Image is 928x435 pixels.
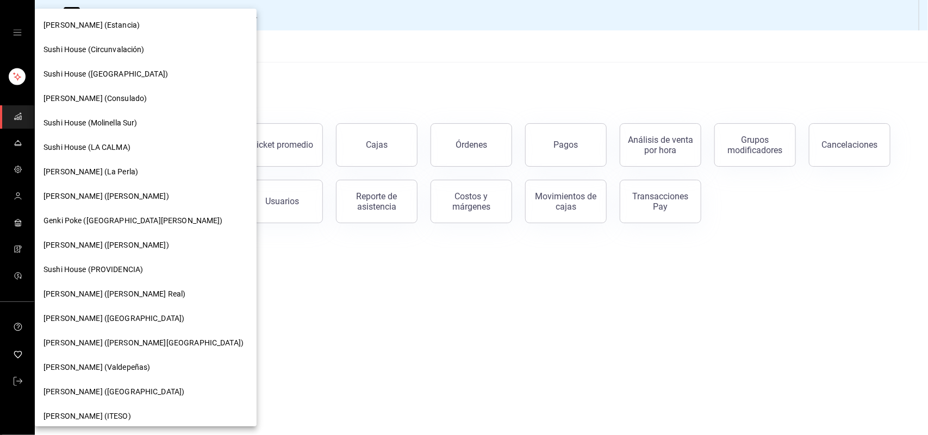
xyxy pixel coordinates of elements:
span: Sushi House ([GEOGRAPHIC_DATA]) [43,68,168,80]
div: Genki Poke ([GEOGRAPHIC_DATA][PERSON_NAME]) [35,209,257,233]
div: [PERSON_NAME] ([PERSON_NAME][GEOGRAPHIC_DATA]) [35,331,257,355]
div: Sushi House (Molinella Sur) [35,111,257,135]
span: [PERSON_NAME] ([PERSON_NAME]) [43,239,169,251]
div: [PERSON_NAME] ([PERSON_NAME]) [35,233,257,257]
div: [PERSON_NAME] ([PERSON_NAME] Real) [35,282,257,306]
span: Sushi House (LA CALMA) [43,142,130,153]
div: Sushi House (PROVIDENCIA) [35,257,257,282]
div: Sushi House (LA CALMA) [35,135,257,160]
span: [PERSON_NAME] (Estancia) [43,20,140,31]
span: Sushi House (Molinella Sur) [43,117,138,129]
div: [PERSON_NAME] (Consulado) [35,86,257,111]
div: [PERSON_NAME] (Valdepeñas) [35,355,257,380]
div: [PERSON_NAME] ([GEOGRAPHIC_DATA]) [35,306,257,331]
div: [PERSON_NAME] (La Perla) [35,160,257,184]
span: [PERSON_NAME] ([GEOGRAPHIC_DATA]) [43,313,184,324]
span: [PERSON_NAME] (La Perla) [43,166,138,178]
span: [PERSON_NAME] ([PERSON_NAME] Real) [43,288,185,300]
span: [PERSON_NAME] (Consulado) [43,93,147,104]
div: [PERSON_NAME] (ITESO) [35,404,257,428]
span: [PERSON_NAME] ([PERSON_NAME][GEOGRAPHIC_DATA]) [43,337,244,349]
div: Sushi House ([GEOGRAPHIC_DATA]) [35,62,257,86]
span: Genki Poke ([GEOGRAPHIC_DATA][PERSON_NAME]) [43,215,223,226]
span: Sushi House (Circunvalación) [43,44,145,55]
span: [PERSON_NAME] ([PERSON_NAME]) [43,191,169,202]
span: [PERSON_NAME] (Valdepeñas) [43,362,150,373]
div: [PERSON_NAME] (Estancia) [35,13,257,37]
div: Sushi House (Circunvalación) [35,37,257,62]
span: [PERSON_NAME] (ITESO) [43,411,131,422]
span: Sushi House (PROVIDENCIA) [43,264,143,275]
span: [PERSON_NAME] ([GEOGRAPHIC_DATA]) [43,386,184,398]
div: [PERSON_NAME] ([GEOGRAPHIC_DATA]) [35,380,257,404]
div: [PERSON_NAME] ([PERSON_NAME]) [35,184,257,209]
